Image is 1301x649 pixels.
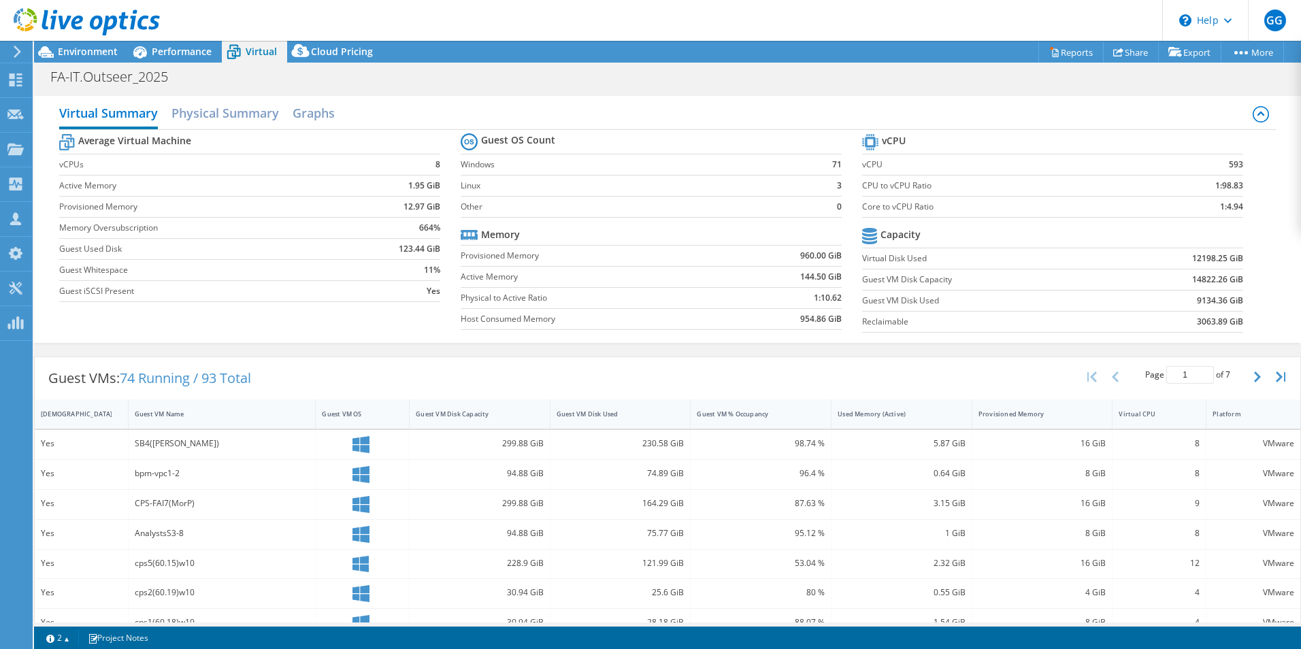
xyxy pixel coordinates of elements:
[435,158,440,171] b: 8
[416,526,544,541] div: 94.88 GiB
[135,410,293,418] div: Guest VM Name
[59,200,349,214] label: Provisioned Memory
[697,585,825,600] div: 80 %
[1229,158,1243,171] b: 593
[880,228,921,242] b: Capacity
[41,466,122,481] div: Yes
[416,496,544,511] div: 299.88 GiB
[697,466,825,481] div: 96.4 %
[416,410,527,418] div: Guest VM Disk Capacity
[697,556,825,571] div: 53.04 %
[1213,410,1278,418] div: Platform
[1119,526,1200,541] div: 8
[419,221,440,235] b: 664%
[135,556,310,571] div: cps5(60.15)w10
[135,436,310,451] div: SB4([PERSON_NAME])
[978,466,1106,481] div: 8 GiB
[1213,556,1294,571] div: VMware
[408,179,440,193] b: 1.95 GiB
[1119,496,1200,511] div: 9
[1213,526,1294,541] div: VMware
[293,99,335,127] h2: Graphs
[78,134,191,148] b: Average Virtual Machine
[41,496,122,511] div: Yes
[814,291,842,305] b: 1:10.62
[837,179,842,193] b: 3
[41,410,105,418] div: [DEMOGRAPHIC_DATA]
[461,249,731,263] label: Provisioned Memory
[416,585,544,600] div: 30.94 GiB
[59,242,349,256] label: Guest Used Disk
[838,585,966,600] div: 0.55 GiB
[1213,496,1294,511] div: VMware
[1119,436,1200,451] div: 8
[1192,252,1243,265] b: 12198.25 GiB
[862,200,1143,214] label: Core to vCPU Ratio
[838,496,966,511] div: 3.15 GiB
[862,252,1111,265] label: Virtual Disk Used
[135,466,310,481] div: bpm-vpc1-2
[882,134,906,148] b: vCPU
[1119,466,1200,481] div: 8
[697,615,825,630] div: 88.07 %
[1103,41,1159,63] a: Share
[152,45,212,58] span: Performance
[78,629,158,646] a: Project Notes
[557,585,685,600] div: 25.6 GiB
[41,526,122,541] div: Yes
[838,556,966,571] div: 2.32 GiB
[557,556,685,571] div: 121.99 GiB
[1166,366,1214,384] input: jump to page
[838,615,966,630] div: 1.54 GiB
[135,526,310,541] div: AnalystsS3-8
[481,228,520,242] b: Memory
[862,179,1143,193] label: CPU to vCPU Ratio
[41,556,122,571] div: Yes
[37,629,79,646] a: 2
[1179,14,1191,27] svg: \n
[697,436,825,451] div: 98.74 %
[978,526,1106,541] div: 8 GiB
[557,615,685,630] div: 28.18 GiB
[1197,315,1243,329] b: 3063.89 GiB
[832,158,842,171] b: 71
[862,294,1111,307] label: Guest VM Disk Used
[800,249,842,263] b: 960.00 GiB
[171,99,279,127] h2: Physical Summary
[800,270,842,284] b: 144.50 GiB
[1119,410,1183,418] div: Virtual CPU
[59,158,349,171] label: vCPUs
[461,158,807,171] label: Windows
[557,466,685,481] div: 74.89 GiB
[58,45,118,58] span: Environment
[837,200,842,214] b: 0
[862,315,1111,329] label: Reclaimable
[461,312,731,326] label: Host Consumed Memory
[1213,615,1294,630] div: VMware
[461,291,731,305] label: Physical to Active Ratio
[1145,366,1230,384] span: Page of
[1264,10,1286,31] span: GG
[1220,200,1243,214] b: 1:4.94
[978,496,1106,511] div: 16 GiB
[41,615,122,630] div: Yes
[1158,41,1221,63] a: Export
[322,410,386,418] div: Guest VM OS
[978,410,1090,418] div: Provisioned Memory
[461,200,807,214] label: Other
[1197,294,1243,307] b: 9134.36 GiB
[800,312,842,326] b: 954.86 GiB
[1213,585,1294,600] div: VMware
[1192,273,1243,286] b: 14822.26 GiB
[1119,556,1200,571] div: 12
[416,466,544,481] div: 94.88 GiB
[1213,466,1294,481] div: VMware
[461,179,807,193] label: Linux
[978,436,1106,451] div: 16 GiB
[978,615,1106,630] div: 8 GiB
[416,556,544,571] div: 228.9 GiB
[135,585,310,600] div: cps2(60.19)w10
[1215,179,1243,193] b: 1:98.83
[978,585,1106,600] div: 4 GiB
[838,410,949,418] div: Used Memory (Active)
